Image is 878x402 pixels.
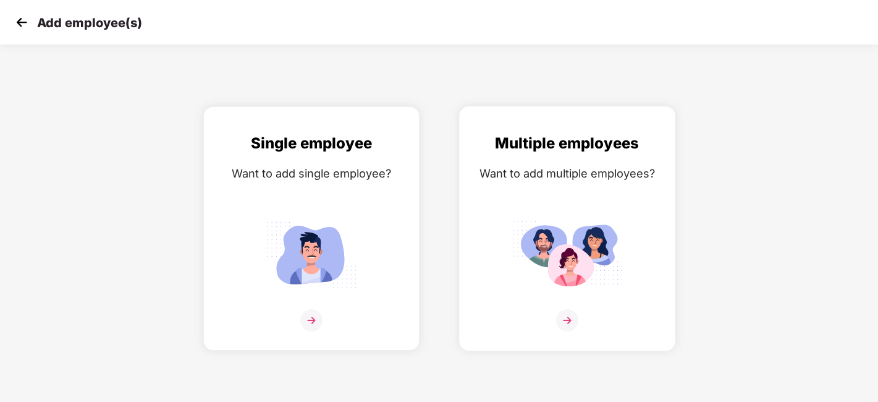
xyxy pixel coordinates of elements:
div: Want to add single employee? [216,165,407,182]
img: svg+xml;base64,PHN2ZyB4bWxucz0iaHR0cDovL3d3dy53My5vcmcvMjAwMC9zdmciIGlkPSJTaW5nbGVfZW1wbG95ZWUiIH... [256,216,367,293]
img: svg+xml;base64,PHN2ZyB4bWxucz0iaHR0cDovL3d3dy53My5vcmcvMjAwMC9zdmciIGlkPSJNdWx0aXBsZV9lbXBsb3llZS... [512,216,623,293]
img: svg+xml;base64,PHN2ZyB4bWxucz0iaHR0cDovL3d3dy53My5vcmcvMjAwMC9zdmciIHdpZHRoPSIzNiIgaGVpZ2h0PSIzNi... [556,309,578,331]
p: Add employee(s) [37,15,142,30]
img: svg+xml;base64,PHN2ZyB4bWxucz0iaHR0cDovL3d3dy53My5vcmcvMjAwMC9zdmciIHdpZHRoPSIzNiIgaGVpZ2h0PSIzNi... [300,309,323,331]
div: Want to add multiple employees? [472,165,662,182]
img: svg+xml;base64,PHN2ZyB4bWxucz0iaHR0cDovL3d3dy53My5vcmcvMjAwMC9zdmciIHdpZHRoPSIzMCIgaGVpZ2h0PSIzMC... [12,13,31,32]
div: Multiple employees [472,132,662,155]
div: Single employee [216,132,407,155]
